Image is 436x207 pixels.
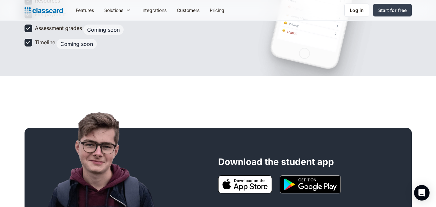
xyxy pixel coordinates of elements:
[172,3,205,17] a: Customers
[378,7,407,14] div: Start for free
[218,156,334,168] h3: Download the student app
[87,26,120,33] div: Coming soon
[99,3,136,17] div: Solutions
[136,3,172,17] a: Integrations
[71,3,99,17] a: Features
[104,7,123,14] div: Solutions
[35,25,82,32] div: Assessment grades
[35,39,55,46] div: Timeline
[350,7,364,14] div: Log in
[205,3,229,17] a: Pricing
[344,4,369,17] a: Log in
[414,185,430,201] div: Open Intercom Messenger
[60,41,93,47] div: Coming soon
[373,4,412,16] a: Start for free
[25,6,63,15] a: Logo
